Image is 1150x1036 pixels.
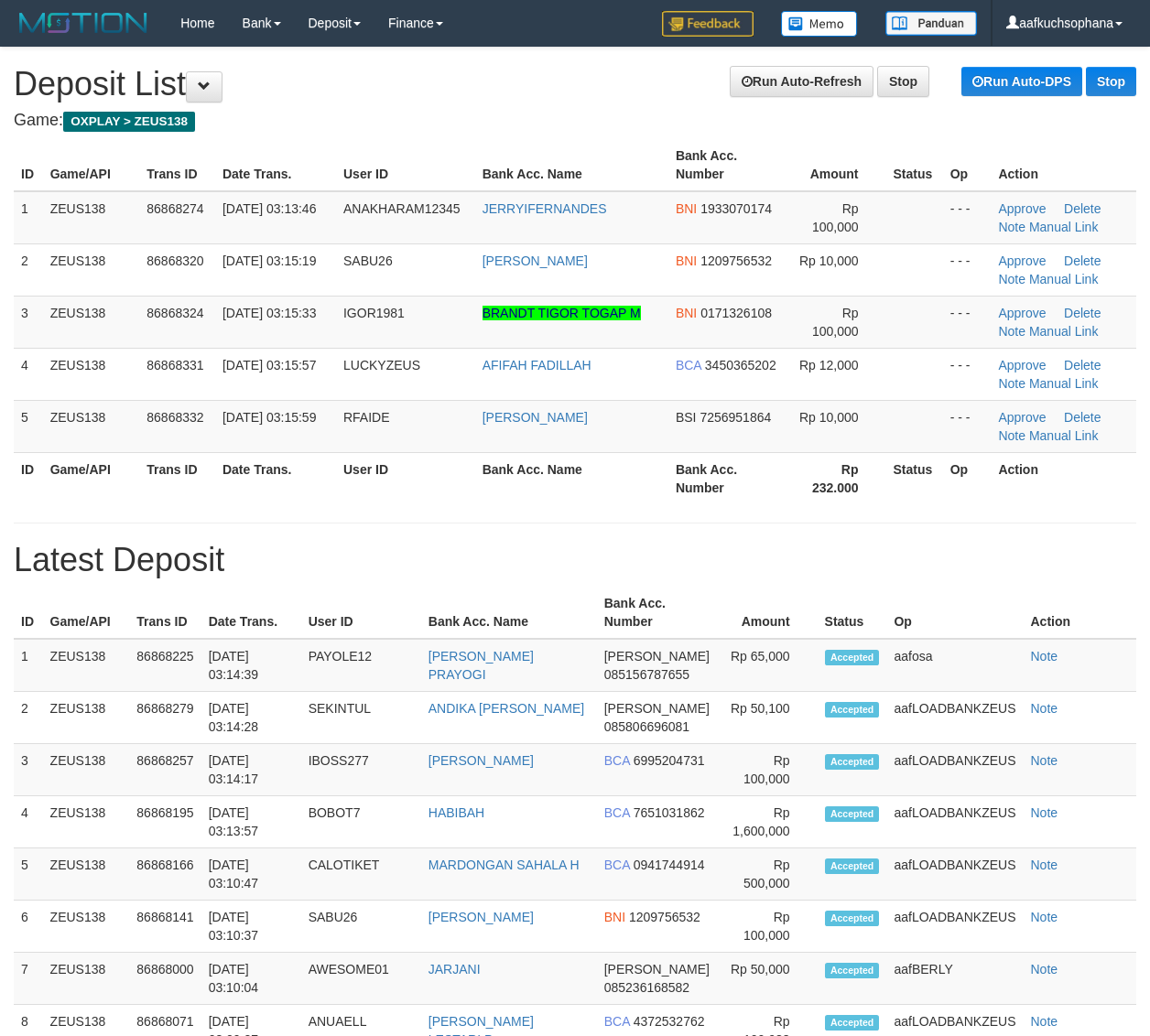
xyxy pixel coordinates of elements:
span: 085156787655 [604,667,689,682]
th: Trans ID [139,139,215,191]
td: 86868257 [129,744,201,796]
a: [PERSON_NAME] [429,753,534,768]
td: AWESOME01 [301,953,421,1005]
span: BCA [604,753,630,768]
span: 7651031862 [634,805,705,820]
th: Op [943,139,992,191]
td: SABU26 [301,901,421,953]
td: ZEUS138 [43,953,130,1005]
th: ID [14,452,43,504]
th: Trans ID [139,452,215,504]
span: Rp 100,000 [812,306,859,339]
td: aafLOADBANKZEUS [886,744,1023,796]
span: BNI [676,306,697,320]
span: 1933070174 [700,201,772,216]
td: 86868141 [129,901,201,953]
th: Action [1024,587,1137,639]
td: - - - [943,243,992,296]
a: Run Auto-DPS [961,67,1082,96]
a: Run Auto-Refresh [730,66,873,97]
a: Note [1031,753,1058,768]
span: Accepted [825,754,880,770]
a: Delete [1064,358,1101,372]
td: aafLOADBANKZEUS [886,796,1023,848]
td: 86868000 [129,953,201,1005]
td: 86868166 [129,848,201,901]
a: Manual Link [1029,428,1099,443]
span: [PERSON_NAME] [604,962,710,977]
a: Approve [998,358,1046,372]
span: 86868324 [146,306,203,320]
td: SEKINTUL [301,692,421,744]
td: 3 [14,296,43,348]
span: SABU26 [343,254,393,268]
a: Note [1031,1014,1058,1029]
span: LUCKYZEUS [343,358,420,372]
h1: Deposit List [14,66,1136,103]
img: panduan.png [885,11,977,36]
span: 0171326108 [700,306,772,320]
a: Note [998,376,1025,391]
td: 4 [14,796,43,848]
td: 3 [14,744,43,796]
td: ZEUS138 [43,639,130,692]
a: AFIFAH FADILLAH [483,358,591,372]
span: 86868320 [146,254,203,268]
td: [DATE] 03:10:04 [201,953,301,1005]
td: BOBOT7 [301,796,421,848]
a: JARJANI [429,962,481,977]
th: Date Trans. [215,139,336,191]
span: BSI [676,410,697,425]
td: Rp 100,000 [719,901,818,953]
img: Feedback.jpg [662,11,754,37]
th: Op [886,587,1023,639]
a: Manual Link [1029,272,1099,286]
span: [DATE] 03:15:33 [222,306,316,320]
td: Rp 100,000 [719,744,818,796]
td: [DATE] 03:13:57 [201,796,301,848]
a: Note [998,324,1025,339]
td: Rp 65,000 [719,639,818,692]
td: 7 [14,953,43,1005]
td: 86868195 [129,796,201,848]
span: [DATE] 03:15:59 [222,410,316,425]
span: IGOR1981 [343,306,405,320]
td: Rp 1,600,000 [719,796,818,848]
span: Rp 100,000 [812,201,859,234]
span: 1209756532 [629,910,700,924]
td: ZEUS138 [43,191,140,244]
th: Date Trans. [215,452,336,504]
a: Note [1031,962,1058,977]
td: [DATE] 03:14:17 [201,744,301,796]
th: Game/API [43,139,140,191]
a: Manual Link [1029,220,1099,234]
td: 5 [14,848,43,901]
td: - - - [943,348,992,400]
a: Note [1031,805,1058,820]
a: JERRYIFERNANDES [483,201,607,216]
a: Stop [1086,67,1136,96]
a: [PERSON_NAME] [483,410,588,425]
a: Delete [1064,410,1101,425]
td: Rp 500,000 [719,848,818,901]
a: Note [1031,701,1058,716]
a: Note [1031,649,1058,664]
span: Accepted [825,702,880,718]
img: Button%20Memo.svg [781,11,858,37]
th: ID [14,587,43,639]
th: Bank Acc. Number [668,139,789,191]
th: Status [818,587,887,639]
td: CALOTIKET [301,848,421,901]
a: Approve [998,254,1046,268]
td: - - - [943,191,992,244]
th: Action [991,452,1136,504]
a: Delete [1064,201,1101,216]
td: 86868279 [129,692,201,744]
td: 2 [14,692,43,744]
a: Note [998,220,1025,234]
a: Delete [1064,254,1101,268]
span: BNI [676,254,697,268]
a: Note [998,272,1025,286]
td: 2 [14,243,43,296]
h1: Latest Deposit [14,542,1136,578]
